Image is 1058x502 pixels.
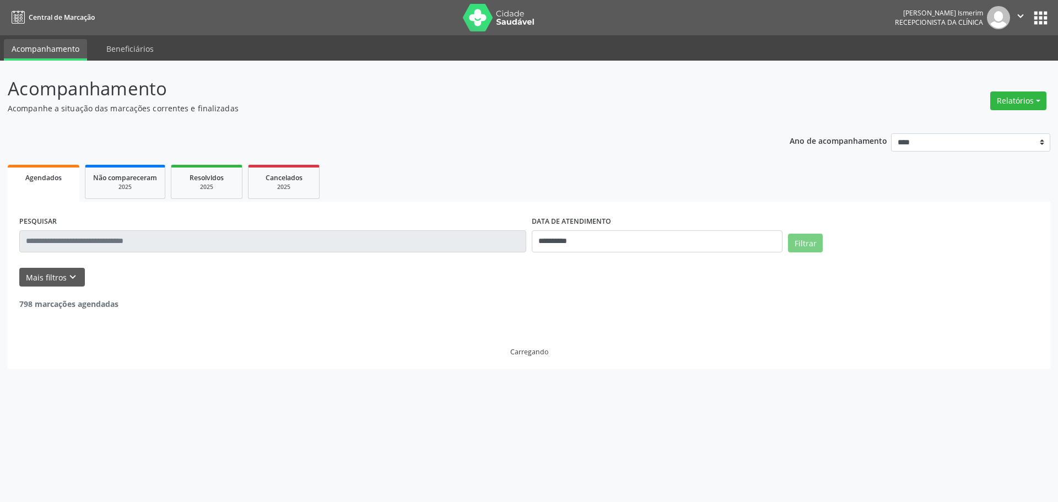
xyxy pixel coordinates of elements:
p: Acompanhamento [8,75,737,102]
span: Recepcionista da clínica [895,18,983,27]
button: Mais filtroskeyboard_arrow_down [19,268,85,287]
div: Carregando [510,347,548,357]
button: apps [1031,8,1050,28]
span: Não compareceram [93,173,157,182]
a: Central de Marcação [8,8,95,26]
button: Relatórios [990,91,1046,110]
div: 2025 [179,183,234,191]
img: img [987,6,1010,29]
a: Beneficiários [99,39,161,58]
button:  [1010,6,1031,29]
i:  [1014,10,1027,22]
span: Central de Marcação [29,13,95,22]
p: Acompanhe a situação das marcações correntes e finalizadas [8,102,737,114]
div: 2025 [93,183,157,191]
a: Acompanhamento [4,39,87,61]
i: keyboard_arrow_down [67,271,79,283]
button: Filtrar [788,234,823,252]
span: Agendados [25,173,62,182]
label: PESQUISAR [19,213,57,230]
label: DATA DE ATENDIMENTO [532,213,611,230]
div: [PERSON_NAME] Ismerim [895,8,983,18]
span: Cancelados [266,173,303,182]
strong: 798 marcações agendadas [19,299,118,309]
div: 2025 [256,183,311,191]
p: Ano de acompanhamento [790,133,887,147]
span: Resolvidos [190,173,224,182]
